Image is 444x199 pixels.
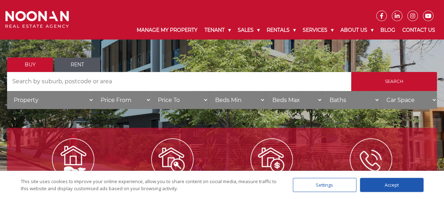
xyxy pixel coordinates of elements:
img: Lease my property [151,138,194,181]
img: Noonan Real Estate Agency [5,11,69,29]
img: Manage my Property [52,138,94,181]
img: ICONS [350,138,392,181]
div: This site uses cookies to improve your online experience, allow you to share content on social me... [21,178,279,192]
a: Rent [54,58,100,72]
a: Blog [377,21,399,39]
a: Buy [7,58,53,72]
img: Sell my property [250,138,293,181]
a: Tenant [201,21,234,39]
input: Search [351,72,437,91]
div: Accept [360,178,424,192]
a: About Us [337,21,377,39]
a: Contact Us [399,21,439,39]
input: Search by suburb, postcode or area [7,72,351,91]
div: Settings [293,178,356,192]
a: Rentals [263,21,299,39]
a: Sales [234,21,263,39]
a: Services [299,21,337,39]
a: Manage My Property [133,21,201,39]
